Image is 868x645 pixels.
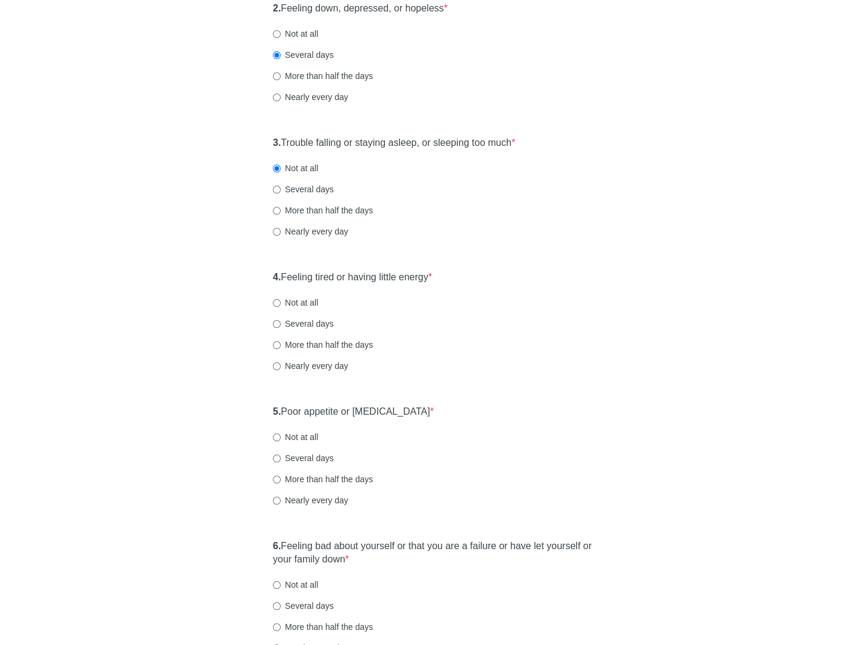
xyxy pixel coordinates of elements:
[273,225,348,238] label: Nearly every day
[273,341,281,349] input: More than half the days
[273,623,281,631] input: More than half the days
[273,433,281,441] input: Not at all
[273,137,281,148] strong: 3.
[273,600,334,612] label: Several days
[273,494,348,506] label: Nearly every day
[273,162,318,174] label: Not at all
[273,579,318,591] label: Not at all
[273,207,281,215] input: More than half the days
[273,621,373,633] label: More than half the days
[273,183,334,195] label: Several days
[273,165,281,172] input: Not at all
[273,136,515,150] label: Trouble falling or staying asleep, or sleeping too much
[273,49,334,61] label: Several days
[273,318,334,330] label: Several days
[273,405,434,419] label: Poor appetite or [MEDICAL_DATA]
[273,541,281,551] strong: 6.
[273,406,281,417] strong: 5.
[273,362,281,370] input: Nearly every day
[273,455,281,462] input: Several days
[273,299,281,307] input: Not at all
[273,228,281,236] input: Nearly every day
[273,602,281,610] input: Several days
[273,70,373,82] label: More than half the days
[273,320,281,328] input: Several days
[273,30,281,38] input: Not at all
[273,93,281,101] input: Nearly every day
[273,297,318,309] label: Not at all
[273,186,281,193] input: Several days
[273,473,373,485] label: More than half the days
[273,497,281,505] input: Nearly every day
[273,581,281,589] input: Not at all
[273,540,595,567] label: Feeling bad about yourself or that you are a failure or have let yourself or your family down
[273,339,373,351] label: More than half the days
[273,360,348,372] label: Nearly every day
[273,51,281,59] input: Several days
[273,3,281,13] strong: 2.
[273,72,281,80] input: More than half the days
[273,204,373,216] label: More than half the days
[273,271,432,285] label: Feeling tired or having little energy
[273,452,334,464] label: Several days
[273,91,348,103] label: Nearly every day
[273,476,281,483] input: More than half the days
[273,28,318,40] label: Not at all
[273,431,318,443] label: Not at all
[273,272,281,282] strong: 4.
[273,2,448,16] label: Feeling down, depressed, or hopeless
